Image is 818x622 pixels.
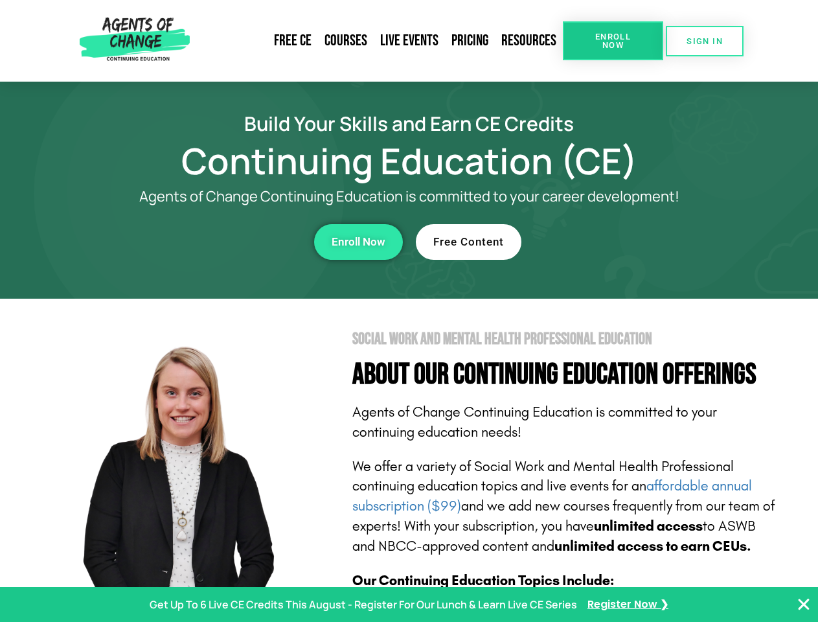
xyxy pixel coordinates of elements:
[267,26,318,56] a: Free CE
[687,37,723,45] span: SIGN IN
[374,26,445,56] a: Live Events
[796,597,812,612] button: Close Banner
[352,572,614,589] b: Our Continuing Education Topics Include:
[445,26,495,56] a: Pricing
[433,236,504,248] span: Free Content
[587,595,668,614] a: Register Now ❯
[150,595,577,614] p: Get Up To 6 Live CE Credits This August - Register For Our Lunch & Learn Live CE Series
[352,360,778,389] h4: About Our Continuing Education Offerings
[332,236,385,248] span: Enroll Now
[554,538,751,555] b: unlimited access to earn CEUs.
[352,404,717,441] span: Agents of Change Continuing Education is committed to your continuing education needs!
[352,457,778,557] p: We offer a variety of Social Work and Mental Health Professional continuing education topics and ...
[318,26,374,56] a: Courses
[666,26,744,56] a: SIGN IN
[594,518,703,535] b: unlimited access
[92,189,727,205] p: Agents of Change Continuing Education is committed to your career development!
[563,21,663,60] a: Enroll Now
[40,146,778,176] h1: Continuing Education (CE)
[195,26,563,56] nav: Menu
[314,224,403,260] a: Enroll Now
[352,331,778,347] h2: Social Work and Mental Health Professional Education
[40,114,778,133] h2: Build Your Skills and Earn CE Credits
[495,26,563,56] a: Resources
[416,224,521,260] a: Free Content
[584,32,642,49] span: Enroll Now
